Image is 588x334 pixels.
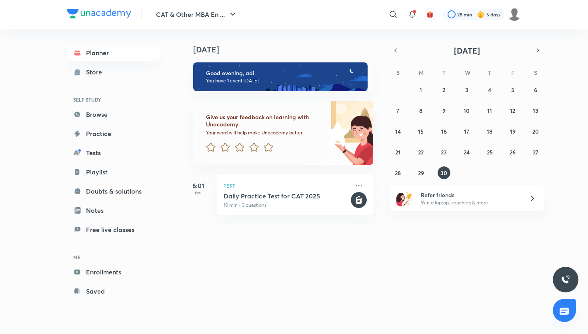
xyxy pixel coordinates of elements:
[529,125,542,138] button: September 20, 2025
[182,190,214,195] p: PM
[534,86,537,94] abbr: September 6, 2025
[67,164,160,180] a: Playlist
[392,146,404,158] button: September 21, 2025
[67,106,160,122] a: Browse
[532,128,539,135] abbr: September 20, 2025
[487,128,492,135] abbr: September 18, 2025
[529,83,542,96] button: September 6, 2025
[506,146,519,158] button: September 26, 2025
[442,69,446,76] abbr: Tuesday
[442,107,446,114] abbr: September 9, 2025
[487,148,493,156] abbr: September 25, 2025
[533,148,538,156] abbr: September 27, 2025
[460,104,473,117] button: September 10, 2025
[67,64,160,80] a: Store
[419,107,422,114] abbr: September 8, 2025
[442,86,445,94] abbr: September 2, 2025
[460,125,473,138] button: September 17, 2025
[533,107,538,114] abbr: September 13, 2025
[414,146,427,158] button: September 22, 2025
[487,107,492,114] abbr: September 11, 2025
[151,6,242,22] button: CAT & Other MBA En ...
[510,107,515,114] abbr: September 12, 2025
[464,107,470,114] abbr: September 10, 2025
[440,169,447,177] abbr: September 30, 2025
[464,128,469,135] abbr: September 17, 2025
[414,166,427,179] button: September 29, 2025
[414,83,427,96] button: September 1, 2025
[67,202,160,218] a: Notes
[418,128,424,135] abbr: September 15, 2025
[438,104,450,117] button: September 9, 2025
[465,86,468,94] abbr: September 3, 2025
[401,45,532,56] button: [DATE]
[206,114,323,128] h6: Give us your feedback on learning with Unacademy
[465,69,470,76] abbr: Wednesday
[511,86,514,94] abbr: September 5, 2025
[454,45,480,56] span: [DATE]
[396,107,399,114] abbr: September 7, 2025
[395,169,401,177] abbr: September 28, 2025
[510,128,516,135] abbr: September 19, 2025
[488,86,491,94] abbr: September 4, 2025
[506,83,519,96] button: September 5, 2025
[86,67,107,77] div: Store
[464,148,470,156] abbr: September 24, 2025
[193,45,381,54] h4: [DATE]
[529,104,542,117] button: September 13, 2025
[392,125,404,138] button: September 14, 2025
[193,62,368,91] img: evening
[483,146,496,158] button: September 25, 2025
[396,190,412,206] img: referral
[421,191,519,199] h6: Refer friends
[67,283,160,299] a: Saved
[414,104,427,117] button: September 8, 2025
[396,69,400,76] abbr: Sunday
[421,199,519,206] p: Win a laptop, vouchers & more
[438,146,450,158] button: September 23, 2025
[67,222,160,238] a: Free live classes
[441,148,447,156] abbr: September 23, 2025
[67,183,160,199] a: Doubts & solutions
[424,8,436,21] button: avatar
[438,125,450,138] button: September 16, 2025
[182,181,214,190] h5: 6:01
[418,148,424,156] abbr: September 22, 2025
[67,9,131,18] img: Company Logo
[561,275,570,284] img: ttu
[420,86,422,94] abbr: September 1, 2025
[508,8,521,21] img: adi biradar
[224,192,349,200] h5: Daily Practice Test for CAT 2025
[224,181,349,190] p: Test
[483,104,496,117] button: September 11, 2025
[441,128,447,135] abbr: September 16, 2025
[298,101,373,165] img: feedback_image
[206,78,360,84] p: You have 1 event [DATE]
[67,145,160,161] a: Tests
[483,83,496,96] button: September 4, 2025
[529,146,542,158] button: September 27, 2025
[67,9,131,20] a: Company Logo
[67,93,160,106] h6: SELF STUDY
[510,148,516,156] abbr: September 26, 2025
[206,70,360,77] h6: Good evening, adi
[395,148,400,156] abbr: September 21, 2025
[426,11,434,18] img: avatar
[438,166,450,179] button: September 30, 2025
[483,125,496,138] button: September 18, 2025
[392,166,404,179] button: September 28, 2025
[67,264,160,280] a: Enrollments
[206,130,323,136] p: Your word will help make Unacademy better
[488,69,491,76] abbr: Thursday
[392,104,404,117] button: September 7, 2025
[438,83,450,96] button: September 2, 2025
[67,126,160,142] a: Practice
[506,104,519,117] button: September 12, 2025
[224,202,349,209] p: 10 min • 3 questions
[418,169,424,177] abbr: September 29, 2025
[477,10,485,18] img: streak
[534,69,537,76] abbr: Saturday
[67,45,160,61] a: Planner
[419,69,424,76] abbr: Monday
[460,146,473,158] button: September 24, 2025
